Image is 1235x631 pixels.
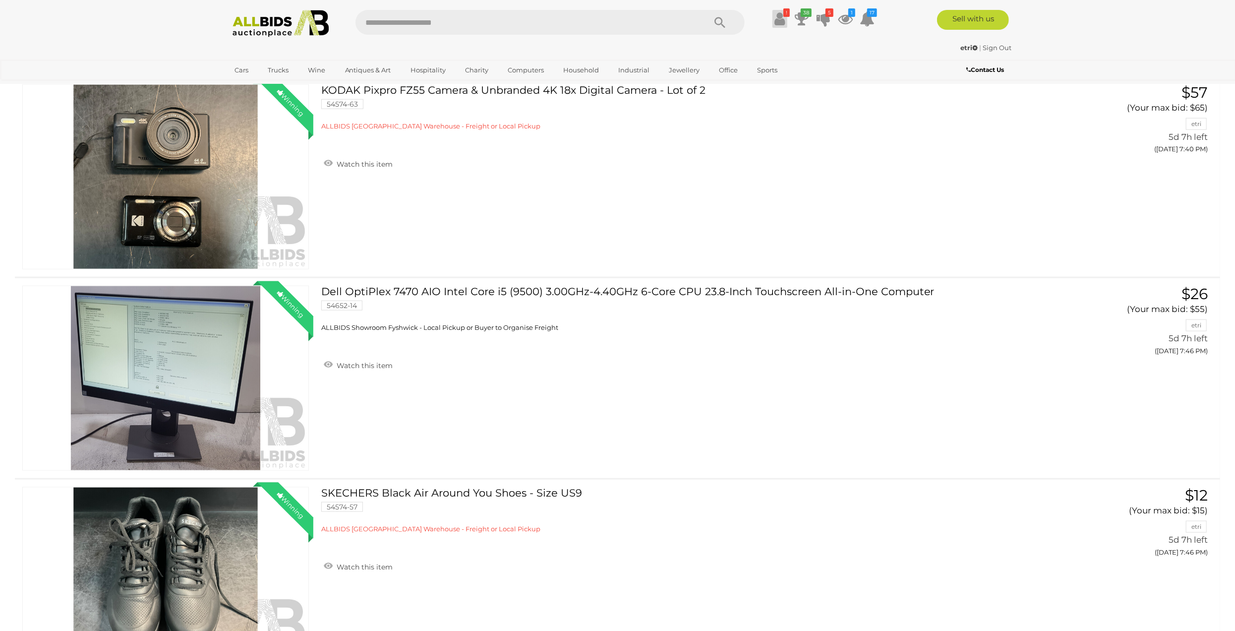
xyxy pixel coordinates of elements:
strong: etri [961,44,978,52]
b: Contact Us [966,66,1004,73]
a: 1 [838,10,853,28]
div: Winning [268,281,313,327]
a: Dell OptiPlex 7470 AIO Intel Core i5 (9500) 3.00GHz-4.40GHz 6-Core CPU 23.8-Inch Touchscreen All-... [329,286,1012,332]
i: ! [783,8,790,17]
span: | [980,44,982,52]
span: Watch this item [334,160,393,169]
a: Contact Us [966,64,1006,75]
a: Antiques & Art [339,62,398,78]
a: Trucks [262,62,295,78]
a: Sell with us [937,10,1009,30]
a: Computers [501,62,550,78]
a: 5 [816,10,831,28]
i: 17 [867,8,877,17]
a: Cars [229,62,255,78]
span: $12 [1185,486,1208,505]
a: Watch this item [321,357,395,372]
a: Sign Out [983,44,1012,52]
a: Winning [22,84,309,269]
a: $12 (Your max bid: $15) etri 5d 7h left ([DATE] 7:46 PM) [1027,487,1210,562]
button: Search [695,10,745,35]
i: 1 [848,8,855,17]
a: Office [712,62,744,78]
a: KODAK Pixpro FZ55 Camera & Unbranded 4K 18x Digital Camera - Lot of 2 54574-63 ALLBIDS [GEOGRAPHI... [329,84,1012,131]
a: Charity [459,62,495,78]
img: Allbids.com.au [227,10,335,37]
a: [GEOGRAPHIC_DATA] [229,78,312,95]
a: Wine [302,62,332,78]
a: Watch this item [321,156,395,171]
i: 38 [801,8,812,17]
a: $26 (Your max bid: $55) etri 5d 7h left ([DATE] 7:46 PM) [1027,286,1210,360]
a: Hospitality [404,62,452,78]
span: $26 [1181,285,1208,303]
a: Watch this item [321,559,395,573]
a: 38 [794,10,809,28]
a: $57 (Your max bid: $65) etri 5d 7h left ([DATE] 7:40 PM) [1027,84,1210,159]
a: etri [961,44,980,52]
div: Winning [268,80,313,126]
img: 54652-14a.jpg [23,286,308,470]
img: 54574-63a.jpeg [23,85,308,269]
a: Sports [751,62,784,78]
a: Industrial [612,62,656,78]
a: SKECHERS Black Air Around You Shoes - Size US9 54574-57 ALLBIDS [GEOGRAPHIC_DATA] Warehouse - Fre... [329,487,1012,534]
div: Winning [268,483,313,528]
i: 5 [825,8,833,17]
span: Watch this item [334,361,393,370]
a: 17 [860,10,875,28]
span: Watch this item [334,563,393,571]
a: Household [557,62,605,78]
a: ! [772,10,787,28]
a: Jewellery [662,62,706,78]
a: Winning [22,286,309,471]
